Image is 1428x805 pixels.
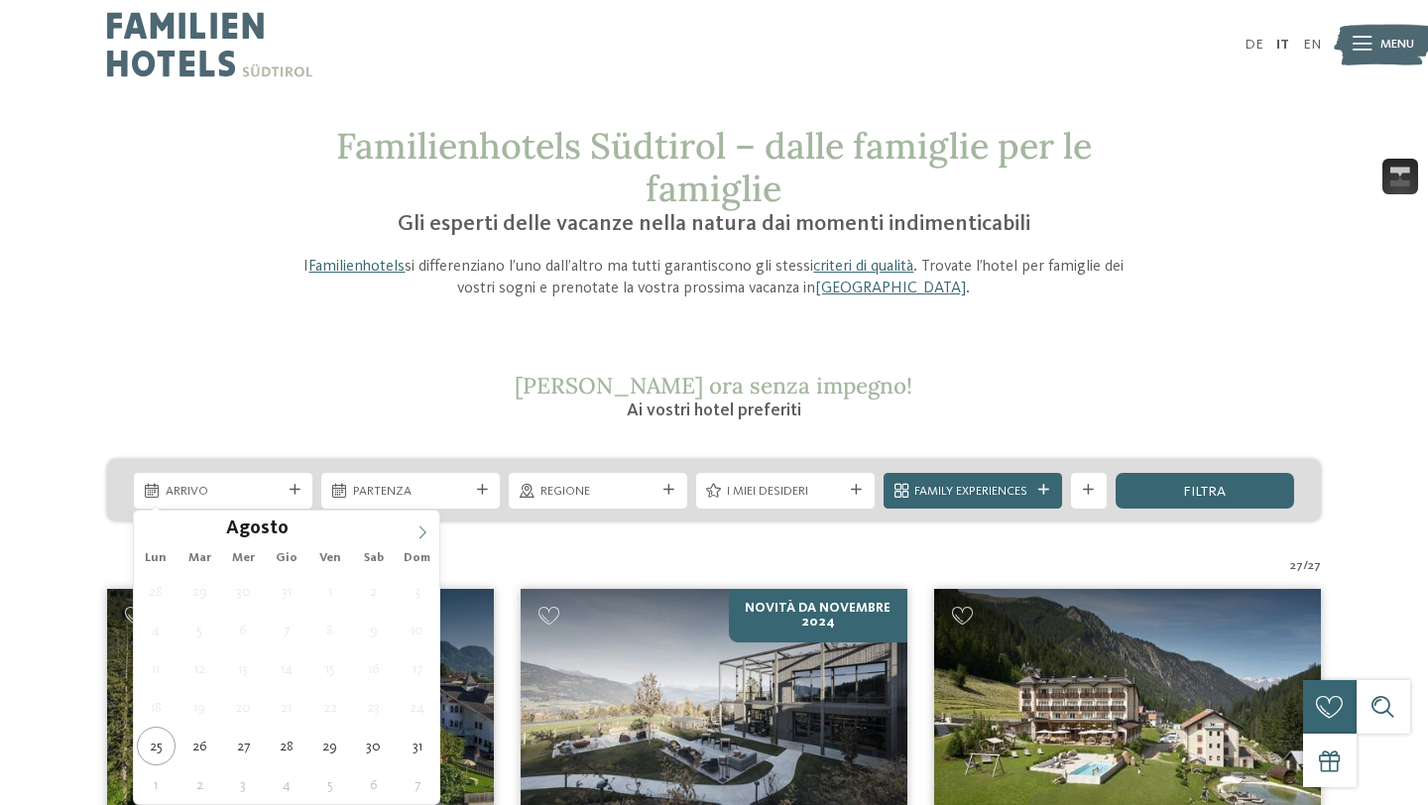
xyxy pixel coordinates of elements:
span: / [1303,557,1308,575]
span: Agosto 21, 2025 [267,688,305,727]
span: Agosto 1, 2025 [310,572,349,611]
a: DE [1245,38,1263,52]
span: Agosto 3, 2025 [398,572,436,611]
span: 27 [1308,557,1321,575]
span: Mer [221,552,265,565]
a: criteri di qualità [813,259,913,275]
span: Agosto 13, 2025 [224,649,263,688]
span: Luglio 29, 2025 [180,572,219,611]
span: Settembre 4, 2025 [267,765,305,804]
span: I miei desideri [727,483,843,501]
span: Agosto 31, 2025 [398,727,436,765]
span: Agosto 23, 2025 [354,688,393,727]
span: Gli esperti delle vacanze nella natura dai momenti indimenticabili [398,213,1030,235]
span: Family Experiences [914,483,1030,501]
span: Agosto 18, 2025 [137,688,176,727]
span: Agosto 27, 2025 [224,727,263,765]
a: Familienhotels [308,259,405,275]
a: [GEOGRAPHIC_DATA] [815,281,966,296]
span: Agosto 6, 2025 [224,611,263,649]
a: EN [1303,38,1321,52]
span: Settembre 5, 2025 [310,765,349,804]
span: Agosto 15, 2025 [310,649,349,688]
span: Agosto 25, 2025 [137,727,176,765]
span: Partenza [353,483,469,501]
span: Agosto 9, 2025 [354,611,393,649]
span: Arrivo [166,483,282,501]
a: IT [1276,38,1289,52]
span: Agosto 11, 2025 [137,649,176,688]
span: [PERSON_NAME] ora senza impegno! [515,371,912,400]
span: Agosto 14, 2025 [267,649,305,688]
span: Agosto 19, 2025 [180,688,219,727]
span: Agosto 26, 2025 [180,727,219,765]
span: Agosto 24, 2025 [398,688,436,727]
input: Year [289,517,354,538]
span: Mar [178,552,221,565]
p: I si differenziano l’uno dall’altro ma tutti garantiscono gli stessi . Trovate l’hotel per famigl... [290,256,1138,300]
span: Ven [308,552,352,565]
span: Dom [396,552,439,565]
span: Agosto 7, 2025 [267,611,305,649]
span: Sab [352,552,396,565]
span: Agosto 8, 2025 [310,611,349,649]
span: 27 [1290,557,1303,575]
span: Familienhotels Südtirol – dalle famiglie per le famiglie [336,123,1092,211]
span: Agosto 20, 2025 [224,688,263,727]
span: Settembre 1, 2025 [137,765,176,804]
span: Settembre 6, 2025 [354,765,393,804]
span: Lun [134,552,178,565]
span: Settembre 2, 2025 [180,765,219,804]
span: filtra [1183,485,1226,499]
span: Settembre 3, 2025 [224,765,263,804]
span: Settembre 7, 2025 [398,765,436,804]
span: Luglio 31, 2025 [267,572,305,611]
span: Agosto 2, 2025 [354,572,393,611]
span: Agosto 16, 2025 [354,649,393,688]
span: Agosto 4, 2025 [137,611,176,649]
span: Luglio 28, 2025 [137,572,176,611]
span: Gio [265,552,308,565]
span: Ai vostri hotel preferiti [627,402,801,419]
span: Agosto 29, 2025 [310,727,349,765]
span: Menu [1380,36,1414,54]
span: Agosto 12, 2025 [180,649,219,688]
span: Agosto 17, 2025 [398,649,436,688]
span: Regione [540,483,656,501]
span: Agosto [226,520,289,539]
span: Agosto 22, 2025 [310,688,349,727]
span: Agosto 30, 2025 [354,727,393,765]
span: Luglio 30, 2025 [224,572,263,611]
span: Agosto 5, 2025 [180,611,219,649]
span: Agosto 10, 2025 [398,611,436,649]
span: Agosto 28, 2025 [267,727,305,765]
